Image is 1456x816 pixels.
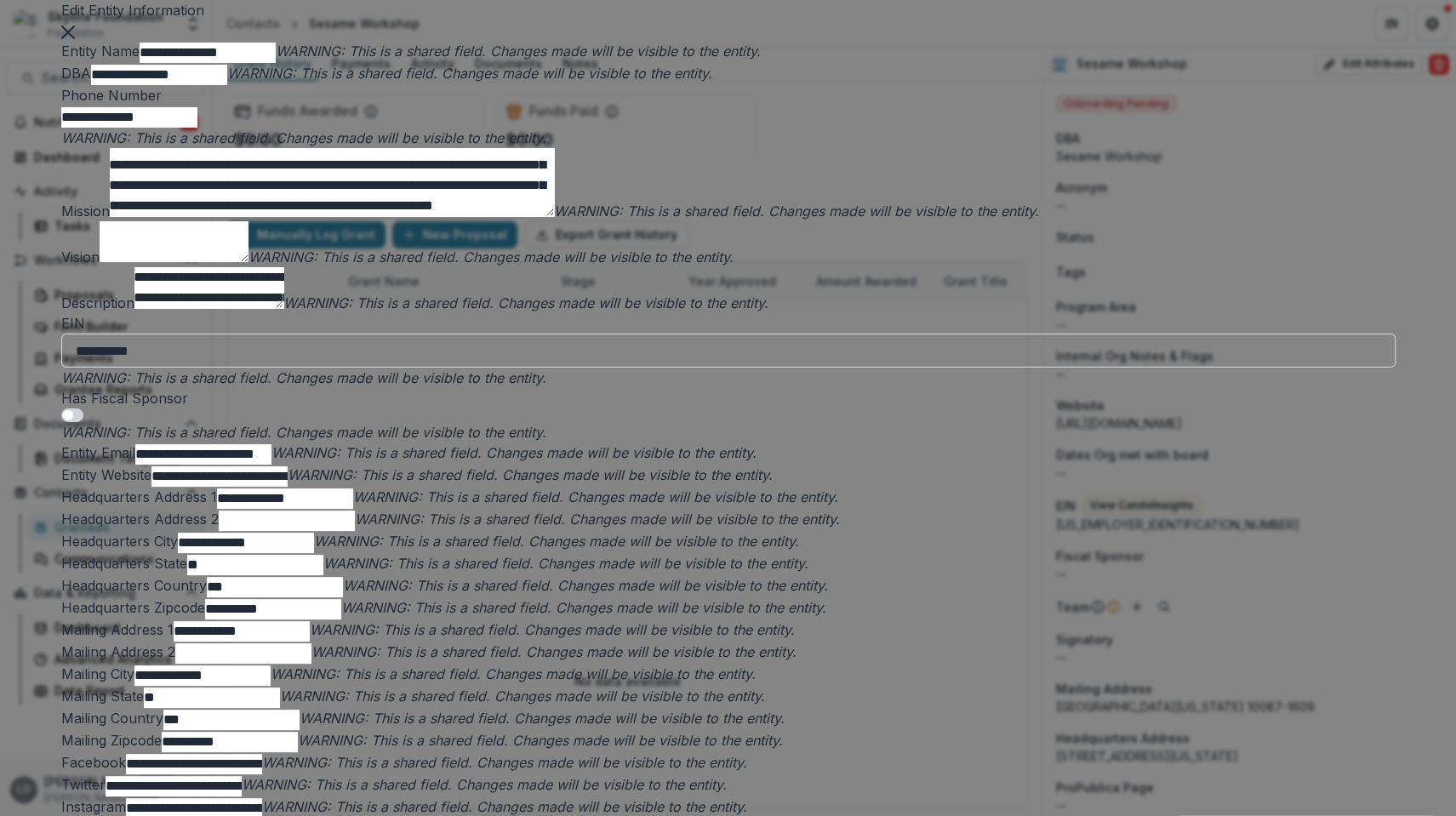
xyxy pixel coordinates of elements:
label: Mailing Zipcode [61,732,162,749]
i: WARNING: This is a shared field. Changes made will be visible to the entity. [343,577,828,594]
i: WARNING: This is a shared field. Changes made will be visible to the entity. [262,798,747,815]
label: Headquarters Country [61,577,207,594]
label: Headquarters Address 1 [61,488,217,505]
i: WARNING: This is a shared field. Changes made will be visible to the entity. [283,294,768,311]
i: WARNING: This is a shared field. Changes made will be visible to the entity. [61,424,546,441]
i: WARNING: This is a shared field. Changes made will be visible to the entity. [554,203,1039,220]
button: Close [61,20,75,41]
i: WARNING: This is a shared field. Changes made will be visible to the entity. [262,754,747,771]
label: Headquarters State [61,555,187,572]
i: WARNING: This is a shared field. Changes made will be visible to the entity. [248,248,734,265]
i: WARNING: This is a shared field. Changes made will be visible to the entity. [323,555,808,572]
label: Description [61,294,134,311]
label: Facebook [61,754,126,771]
label: Entity Name [61,43,140,60]
i: WARNING: This is a shared field. Changes made will be visible to the entity. [61,129,546,146]
i: WARNING: This is a shared field. Changes made will be visible to the entity. [300,710,785,727]
i: WARNING: This is a shared field. Changes made will be visible to the entity. [242,776,727,793]
i: WARNING: This is a shared field. Changes made will be visible to the entity. [271,665,756,682]
label: Mailing Country [61,710,163,727]
label: Mailing Address 2 [61,643,175,660]
label: Entity Email [61,444,135,461]
i: WARNING: This is a shared field. Changes made will be visible to the entity. [355,511,840,528]
label: Headquarters City [61,533,178,550]
i: WARNING: This is a shared field. Changes made will be visible to the entity. [311,643,797,660]
label: Twitter [61,776,106,793]
i: WARNING: This is a shared field. Changes made will be visible to the entity. [314,533,799,550]
i: WARNING: This is a shared field. Changes made will be visible to the entity. [341,599,826,616]
i: WARNING: This is a shared field. Changes made will be visible to the entity. [61,369,546,386]
label: Headquarters Zipcode [61,599,205,616]
i: WARNING: This is a shared field. Changes made will be visible to the entity. [271,444,757,461]
label: Headquarters Address 2 [61,511,219,528]
i: WARNING: This is a shared field. Changes made will be visible to the entity. [288,466,773,483]
label: Mailing Address 1 [61,621,174,638]
label: DBA [61,65,91,82]
i: WARNING: This is a shared field. Changes made will be visible to the entity. [310,621,795,638]
label: EIN [61,315,85,332]
i: WARNING: This is a shared field. Changes made will be visible to the entity. [280,688,765,705]
label: Mission [61,203,110,220]
label: Mailing State [61,688,144,705]
label: Mailing City [61,665,134,682]
i: WARNING: This is a shared field. Changes made will be visible to the entity. [227,65,712,82]
label: Instagram [61,798,126,815]
i: WARNING: This is a shared field. Changes made will be visible to the entity. [353,488,838,505]
label: Vision [61,248,100,265]
label: Entity Website [61,466,151,483]
i: WARNING: This is a shared field. Changes made will be visible to the entity. [276,43,761,60]
label: Phone Number [61,87,162,104]
i: WARNING: This is a shared field. Changes made will be visible to the entity. [298,732,783,749]
label: Has Fiscal Sponsor [61,390,188,407]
